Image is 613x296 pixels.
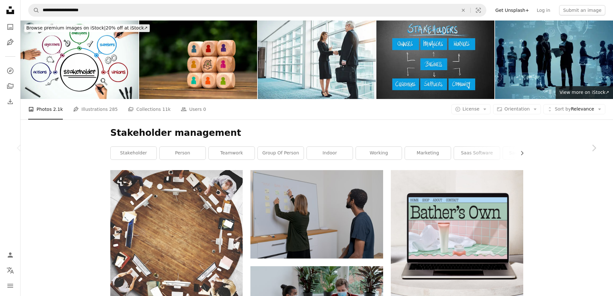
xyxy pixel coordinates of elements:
[111,147,156,160] a: stakeholder
[21,21,154,36] a: Browse premium images on iStock|20% off at iStock↗
[503,147,549,160] a: saas company
[559,90,609,95] span: View more on iStock ↗
[555,106,571,111] span: Sort by
[250,170,383,258] img: man in black crew neck t-shirt standing beside woman in black t-shirt
[4,64,17,77] a: Explore
[4,249,17,261] a: Log in / Sign up
[128,99,171,119] a: Collections 11k
[4,95,17,108] a: Download History
[139,21,257,99] img: Stakeholder, business connection, teamwork, partnership and team building concept. Target with ha...
[533,5,554,15] a: Log in
[73,99,118,119] a: Illustrations 285
[21,21,139,99] img: Business people are working on "Stakeholder"
[29,4,39,16] button: Search Unsplash
[162,106,171,113] span: 11k
[258,147,304,160] a: group of person
[26,25,148,30] span: 20% off at iStock ↗
[463,106,480,111] span: License
[26,25,105,30] span: Browse premium images on iStock |
[405,147,451,160] a: marketing
[376,21,494,99] img: Management - Stakeholders
[203,106,206,113] span: 0
[491,5,533,15] a: Get Unsplash+
[4,279,17,292] button: Menu
[575,117,613,179] a: Next
[28,4,486,17] form: Find visuals sitewide
[493,104,541,114] button: Orientation
[181,99,206,119] a: Users 0
[4,264,17,277] button: Language
[504,106,530,111] span: Orientation
[543,104,605,114] button: Sort byRelevance
[356,147,402,160] a: working
[451,104,491,114] button: License
[110,127,523,139] h1: Stakeholder management
[4,36,17,49] a: Illustrations
[516,147,523,160] button: scroll list to the right
[556,86,613,99] a: View more on iStock↗
[110,233,243,239] a: Business People Meeting Discussion Working Concept
[307,147,353,160] a: indoor
[258,21,376,99] img: Meeting with an influential stakeholder
[454,147,500,160] a: saas software
[209,147,255,160] a: teamwork
[456,4,470,16] button: Clear
[4,80,17,93] a: Collections
[250,211,383,217] a: man in black crew neck t-shirt standing beside woman in black t-shirt
[559,5,605,15] button: Submit an image
[555,106,594,112] span: Relevance
[495,21,613,99] img: Business communication network concept. Software as a service. Digital transformation.
[4,21,17,33] a: Photos
[160,147,206,160] a: person
[109,106,118,113] span: 285
[471,4,486,16] button: Visual search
